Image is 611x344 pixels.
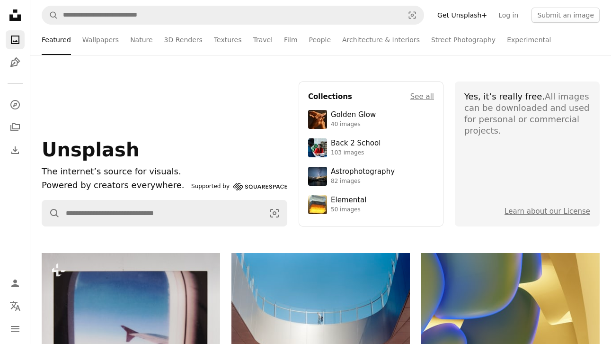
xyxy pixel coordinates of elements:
a: Film [284,25,297,55]
a: Street Photography [431,25,496,55]
a: Golden Glow40 images [308,110,434,129]
a: Travel [253,25,273,55]
a: See all [410,91,434,102]
a: Abstract organic shapes with blue and yellow gradients [421,308,600,317]
h4: Collections [308,91,352,102]
div: 40 images [331,121,376,128]
a: Back 2 School103 images [308,138,434,157]
button: Language [6,297,25,316]
a: Photos [6,30,25,49]
form: Find visuals sitewide [42,6,424,25]
button: Search Unsplash [42,200,60,226]
span: Yes, it’s really free. [464,91,545,101]
div: Back 2 School [331,139,381,148]
a: Elemental50 images [308,195,434,214]
img: premium_photo-1751985761161-8a269d884c29 [308,195,327,214]
a: Modern architecture with a person on a balcony [231,308,410,317]
button: Search Unsplash [42,6,58,24]
img: premium_photo-1754759085924-d6c35cb5b7a4 [308,110,327,129]
a: Architecture & Interiors [342,25,420,55]
a: Wallpapers [82,25,119,55]
a: Astrophotography82 images [308,167,434,186]
a: Download History [6,141,25,160]
h1: The internet’s source for visuals. [42,165,187,179]
a: Illustrations [6,53,25,72]
div: All images can be downloaded and used for personal or commercial projects. [464,91,590,136]
a: Log in [493,8,524,23]
button: Menu [6,319,25,338]
div: 82 images [331,178,395,185]
a: Textures [214,25,242,55]
a: Experimental [507,25,551,55]
p: Powered by creators everywhere. [42,179,187,192]
div: Elemental [331,196,366,205]
div: 103 images [331,149,381,157]
button: Visual search [262,200,287,226]
div: Astrophotography [331,167,395,177]
a: Get Unsplash+ [432,8,493,23]
button: Submit an image [531,8,600,23]
a: People [309,25,331,55]
button: Visual search [401,6,424,24]
a: Log in / Sign up [6,274,25,293]
a: Nature [130,25,152,55]
img: premium_photo-1683135218355-6d72011bf303 [308,138,327,157]
a: Explore [6,95,25,114]
a: 3D Renders [164,25,203,55]
a: Collections [6,118,25,137]
img: photo-1538592487700-be96de73306f [308,167,327,186]
div: Golden Glow [331,110,376,120]
span: Unsplash [42,139,139,161]
div: 50 images [331,206,366,214]
form: Find visuals sitewide [42,200,287,226]
a: Supported by [191,181,287,192]
a: Learn about our License [505,207,590,216]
